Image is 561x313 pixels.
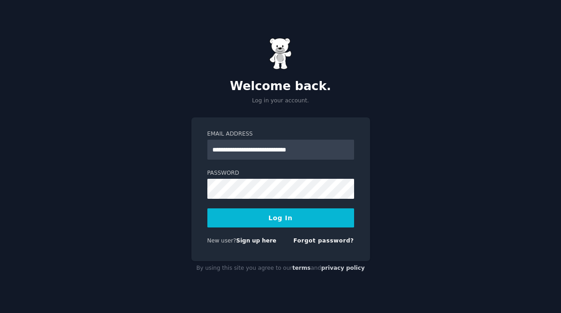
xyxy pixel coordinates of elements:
[207,208,354,227] button: Log In
[321,265,365,271] a: privacy policy
[207,237,237,244] span: New user?
[191,97,370,105] p: Log in your account.
[236,237,276,244] a: Sign up here
[191,261,370,276] div: By using this site you agree to our and
[269,38,292,70] img: Gummy Bear
[191,79,370,94] h2: Welcome back.
[207,169,354,177] label: Password
[207,130,354,138] label: Email Address
[293,237,354,244] a: Forgot password?
[292,265,310,271] a: terms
